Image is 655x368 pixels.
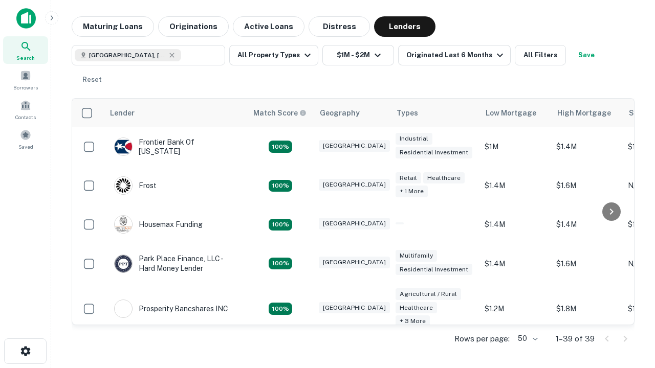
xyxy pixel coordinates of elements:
div: Lender [110,107,135,119]
div: Healthcare [423,172,465,184]
td: $1.4M [479,244,551,283]
div: Originated Last 6 Months [406,49,506,61]
button: Save your search to get updates of matches that match your search criteria. [570,45,603,65]
td: $1.6M [551,166,623,205]
span: Saved [18,143,33,151]
a: Search [3,36,48,64]
a: Saved [3,125,48,153]
td: $1.8M [551,283,623,335]
button: All Property Types [229,45,318,65]
div: Low Mortgage [486,107,536,119]
button: Active Loans [233,16,304,37]
div: Frost [114,176,157,195]
div: Healthcare [396,302,437,314]
div: Matching Properties: 4, hasApolloMatch: undefined [269,141,292,153]
img: picture [115,177,132,194]
button: Originations [158,16,229,37]
div: Industrial [396,133,432,145]
div: [GEOGRAPHIC_DATA] [319,257,390,268]
span: Borrowers [13,83,38,91]
img: capitalize-icon.png [16,8,36,29]
button: Originated Last 6 Months [398,45,511,65]
a: Contacts [3,96,48,123]
span: Contacts [15,113,36,121]
h6: Match Score [253,107,304,119]
div: Types [397,107,418,119]
div: Housemax Funding [114,215,203,234]
td: $1.2M [479,283,551,335]
div: Matching Properties: 4, hasApolloMatch: undefined [269,258,292,270]
th: Capitalize uses an advanced AI algorithm to match your search with the best lender. The match sco... [247,99,314,127]
td: $1.6M [551,244,623,283]
button: Lenders [374,16,435,37]
div: Matching Properties: 4, hasApolloMatch: undefined [269,180,292,192]
div: Frontier Bank Of [US_STATE] [114,137,237,156]
div: Matching Properties: 4, hasApolloMatch: undefined [269,219,292,231]
a: Borrowers [3,66,48,94]
button: All Filters [515,45,566,65]
button: Maturing Loans [72,16,154,37]
p: 1–39 of 39 [556,333,595,345]
div: Matching Properties: 7, hasApolloMatch: undefined [269,303,292,315]
th: Types [390,99,479,127]
img: picture [115,300,132,317]
td: $1.4M [551,205,623,244]
div: Multifamily [396,250,437,262]
div: [GEOGRAPHIC_DATA] [319,179,390,191]
th: Geography [314,99,390,127]
div: Prosperity Bancshares INC [114,300,228,318]
div: High Mortgage [557,107,611,119]
p: Rows per page: [454,333,510,345]
span: [GEOGRAPHIC_DATA], [GEOGRAPHIC_DATA], [GEOGRAPHIC_DATA] [89,51,166,60]
button: Distress [309,16,370,37]
div: + 3 more [396,315,430,327]
img: picture [115,138,132,155]
div: Agricultural / Rural [396,288,461,300]
button: Reset [76,70,108,90]
img: picture [115,216,132,233]
th: High Mortgage [551,99,623,127]
div: Residential Investment [396,147,472,158]
div: [GEOGRAPHIC_DATA] [319,218,390,229]
div: Residential Investment [396,264,472,275]
td: $1.4M [479,205,551,244]
div: [GEOGRAPHIC_DATA] [319,140,390,152]
td: $1M [479,127,551,166]
td: $1.4M [551,127,623,166]
div: Geography [320,107,360,119]
td: $1.4M [479,166,551,205]
button: $1M - $2M [322,45,394,65]
th: Low Mortgage [479,99,551,127]
iframe: Chat Widget [604,254,655,303]
div: [GEOGRAPHIC_DATA] [319,302,390,314]
span: Search [16,54,35,62]
div: 50 [514,331,539,346]
img: picture [115,255,132,272]
div: Park Place Finance, LLC - Hard Money Lender [114,254,237,272]
th: Lender [104,99,247,127]
div: + 1 more [396,186,428,197]
div: Retail [396,172,421,184]
div: Capitalize uses an advanced AI algorithm to match your search with the best lender. The match sco... [253,107,307,119]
